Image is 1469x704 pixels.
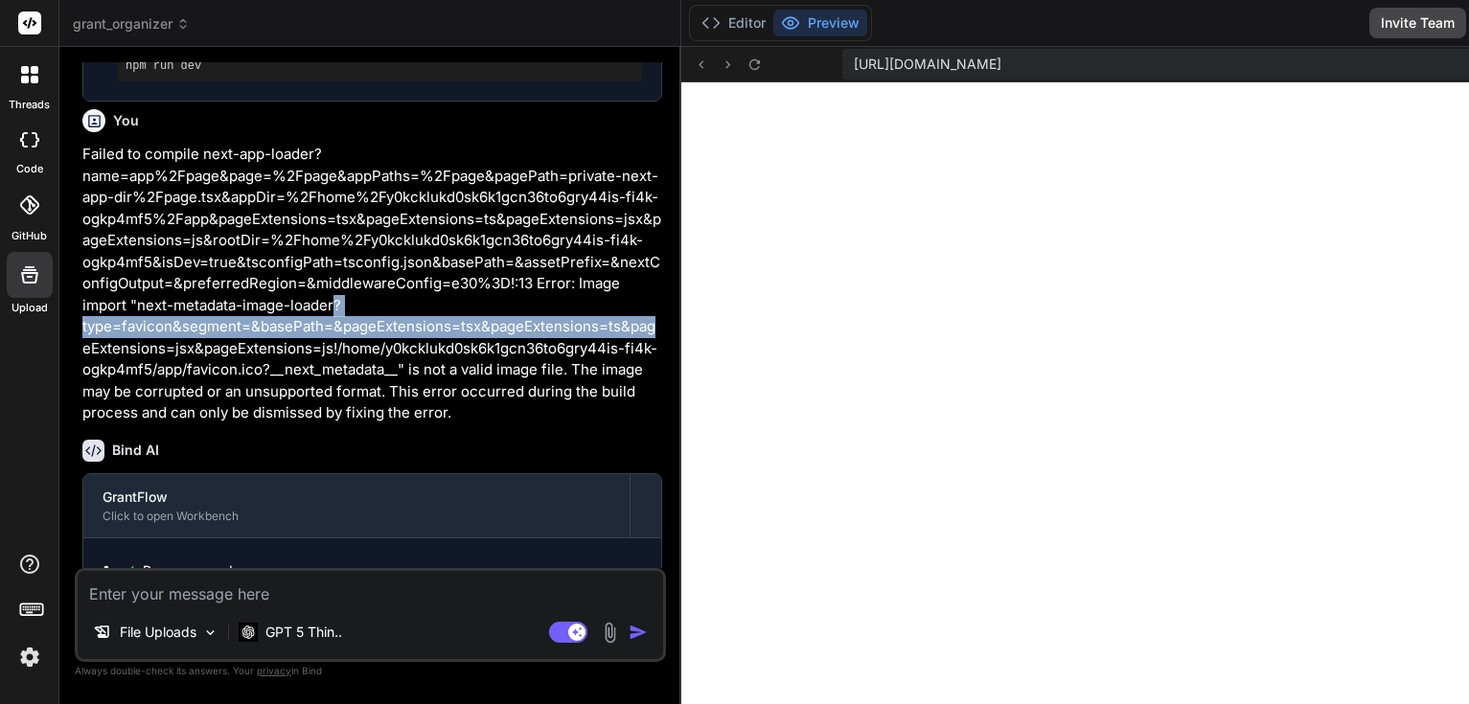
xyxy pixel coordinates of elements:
[73,14,190,34] span: grant_organizer
[112,441,159,460] h6: Bind AI
[11,300,48,316] label: Upload
[265,623,342,642] p: GPT 5 Thin..
[13,641,46,673] img: settings
[83,474,630,537] button: GrantFlowClick to open Workbench
[629,623,648,642] img: icon
[75,662,666,680] p: Always double-check its answers. Your in Bind
[694,10,773,36] button: Editor
[82,144,662,424] p: Failed to compile next-app-loader?name=app%2Fpage&page=%2Fpage&appPaths=%2Fpage&pagePath=private-...
[16,161,43,177] label: code
[113,111,139,130] h6: You
[126,58,634,74] pre: npm run dev
[9,97,50,113] label: threads
[599,622,621,644] img: attachment
[11,228,47,244] label: GitHub
[854,55,1001,74] span: [URL][DOMAIN_NAME]
[103,509,610,524] div: Click to open Workbench
[1369,8,1466,38] button: Invite Team
[202,625,218,641] img: Pick Models
[143,561,642,580] span: Run command
[773,10,867,36] button: Preview
[103,488,610,507] div: GrantFlow
[239,623,258,641] img: GPT 5 Thinking High
[257,665,291,676] span: privacy
[120,623,196,642] p: File Uploads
